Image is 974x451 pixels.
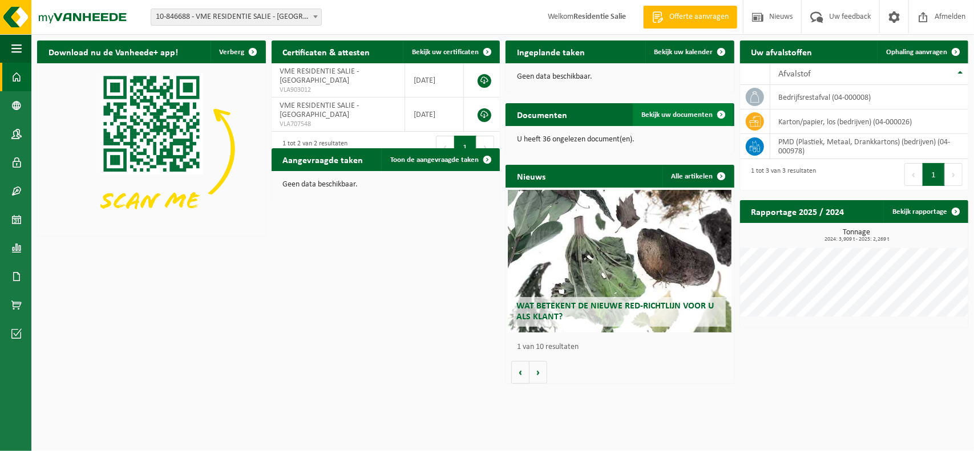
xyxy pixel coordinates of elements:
button: Volgende [530,361,547,384]
p: U heeft 36 ongelezen document(en). [517,136,723,144]
span: 10-846688 - VME RESIDENTIE SALIE - KUURNE [151,9,322,26]
span: VLA903012 [280,86,397,95]
span: Offerte aanvragen [666,11,731,23]
h2: Documenten [506,103,579,125]
p: 1 van 10 resultaten [517,343,729,351]
td: bedrijfsrestafval (04-000008) [770,85,969,109]
span: Ophaling aanvragen [886,48,947,56]
span: Bekijk uw documenten [642,111,713,119]
button: Next [945,163,963,186]
a: Bekijk uw kalender [645,40,733,63]
a: Bekijk uw documenten [633,103,733,126]
button: Vorige [511,361,530,384]
td: [DATE] [405,63,464,97]
p: Geen data beschikbaar. [517,73,723,81]
h3: Tonnage [746,229,969,242]
h2: Aangevraagde taken [272,148,375,170]
span: 10-846688 - VME RESIDENTIE SALIE - KUURNE [151,9,321,25]
a: Bekijk uw certificaten [403,40,499,63]
span: VME RESIDENTIE SALIE - [GEOGRAPHIC_DATA] [280,101,359,119]
span: Bekijk uw certificaten [412,48,479,56]
button: 1 [454,136,476,159]
p: Geen data beschikbaar. [283,181,489,189]
div: 1 tot 3 van 3 resultaten [746,162,817,187]
a: Offerte aanvragen [643,6,737,29]
h2: Uw afvalstoffen [740,40,824,63]
h2: Certificaten & attesten [272,40,382,63]
button: 1 [923,163,945,186]
h2: Nieuws [506,165,557,187]
span: Toon de aangevraagde taken [390,156,479,164]
span: Afvalstof [779,70,811,79]
a: Alle artikelen [662,165,733,188]
button: Previous [904,163,923,186]
a: Wat betekent de nieuwe RED-richtlijn voor u als klant? [508,190,731,332]
a: Bekijk rapportage [883,200,967,223]
img: Download de VHEPlus App [37,63,266,234]
span: 2024: 3,909 t - 2025: 2,269 t [746,237,969,242]
span: Wat betekent de nieuwe RED-richtlijn voor u als klant? [516,302,714,322]
span: VLA707548 [280,120,397,129]
strong: Residentie Salie [573,13,626,21]
h2: Rapportage 2025 / 2024 [740,200,856,222]
td: [DATE] [405,97,464,132]
div: 1 tot 2 van 2 resultaten [277,135,348,160]
h2: Ingeplande taken [506,40,596,63]
span: VME RESIDENTIE SALIE - [GEOGRAPHIC_DATA] [280,67,359,85]
td: PMD (Plastiek, Metaal, Drankkartons) (bedrijven) (04-000978) [770,134,969,159]
button: Verberg [211,40,265,63]
td: karton/papier, los (bedrijven) (04-000026) [770,109,969,134]
button: Previous [436,136,454,159]
a: Ophaling aanvragen [877,40,967,63]
span: Verberg [220,48,245,56]
span: Bekijk uw kalender [654,48,713,56]
button: Next [476,136,494,159]
a: Toon de aangevraagde taken [381,148,499,171]
h2: Download nu de Vanheede+ app! [37,40,189,63]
